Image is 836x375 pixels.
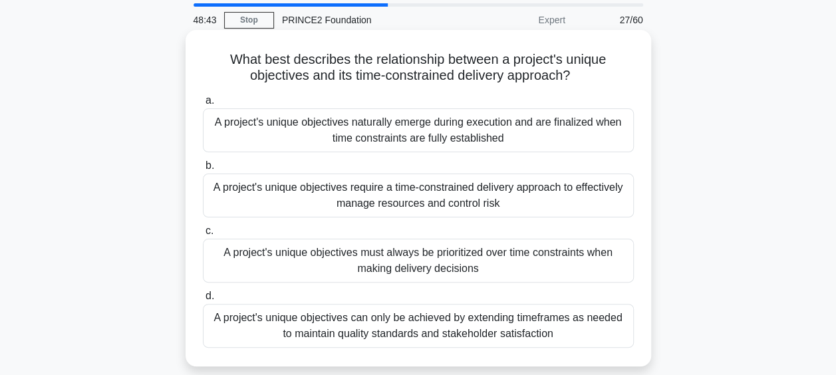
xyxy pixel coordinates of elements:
[202,51,635,84] h5: What best describes the relationship between a project's unique objectives and its time-constrain...
[206,290,214,301] span: d.
[573,7,651,33] div: 27/60
[274,7,457,33] div: PRINCE2 Foundation
[206,160,214,171] span: b.
[203,304,634,348] div: A project's unique objectives can only be achieved by extending timeframes as needed to maintain ...
[203,239,634,283] div: A project's unique objectives must always be prioritized over time constraints when making delive...
[224,12,274,29] a: Stop
[206,225,213,236] span: c.
[457,7,573,33] div: Expert
[203,108,634,152] div: A project's unique objectives naturally emerge during execution and are finalized when time const...
[206,94,214,106] span: a.
[203,174,634,217] div: A project's unique objectives require a time-constrained delivery approach to effectively manage ...
[186,7,224,33] div: 48:43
